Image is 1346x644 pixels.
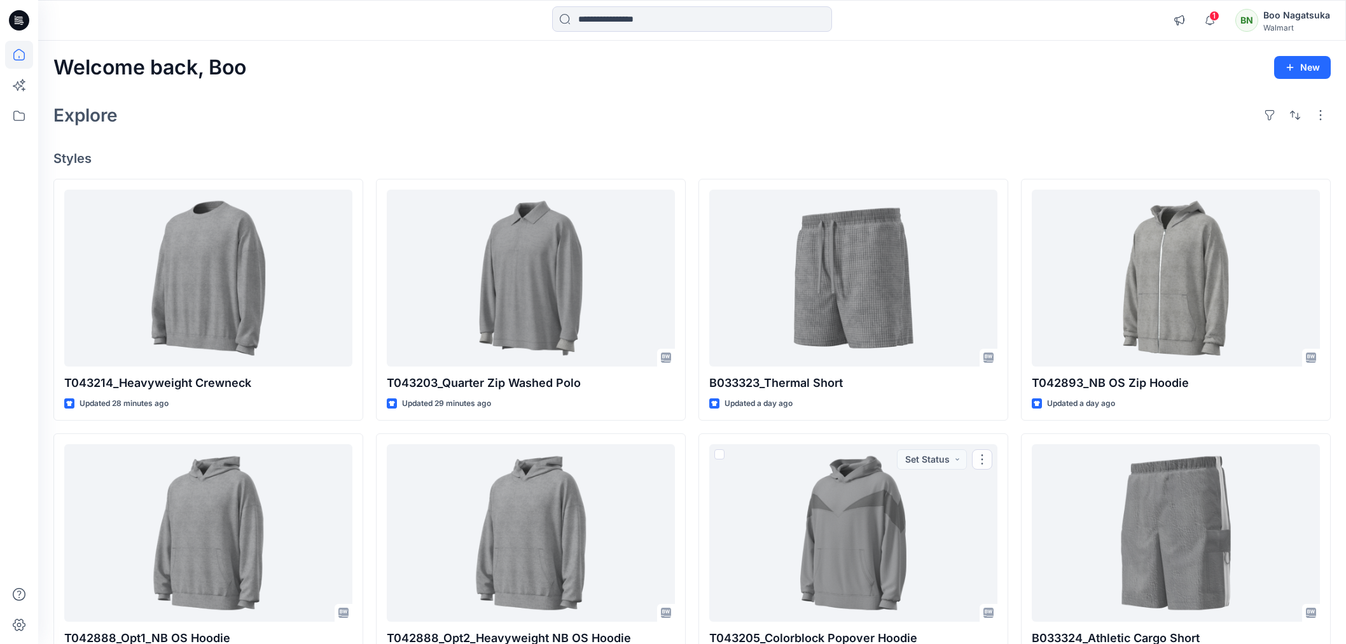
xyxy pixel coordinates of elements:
[64,190,352,367] a: T043214_Heavyweight Crewneck
[1235,9,1258,32] div: BN
[80,397,169,410] p: Updated 28 minutes ago
[709,374,997,392] p: B033323_Thermal Short
[1209,11,1219,21] span: 1
[53,105,118,125] h2: Explore
[387,444,675,621] a: T042888_Opt2_Heavyweight NB OS Hoodie
[1263,23,1330,32] div: Walmart
[1263,8,1330,23] div: Boo Nagatsuka
[709,190,997,367] a: B033323_Thermal Short
[1032,190,1320,367] a: T042893_NB OS Zip Hoodie
[725,397,793,410] p: Updated a day ago
[1274,56,1331,79] button: New
[387,190,675,367] a: T043203_Quarter Zip Washed Polo
[1032,374,1320,392] p: T042893_NB OS Zip Hoodie
[402,397,491,410] p: Updated 29 minutes ago
[53,56,246,80] h2: Welcome back, Boo
[1032,444,1320,621] a: B033324_Athletic Cargo Short
[709,444,997,621] a: T043205_Colorblock Popover Hoodie
[64,444,352,621] a: T042888_Opt1_NB OS Hoodie
[64,374,352,392] p: T043214_Heavyweight Crewneck
[1047,397,1115,410] p: Updated a day ago
[387,374,675,392] p: T043203_Quarter Zip Washed Polo
[53,151,1331,166] h4: Styles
